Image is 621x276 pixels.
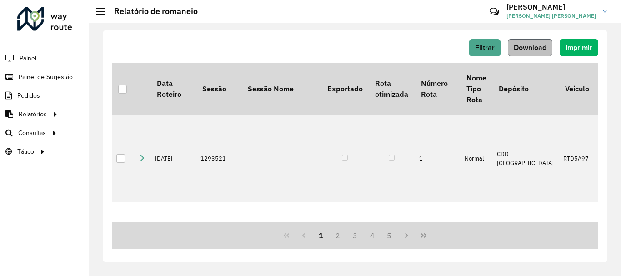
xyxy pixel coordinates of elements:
a: Contato Rápido [485,2,504,21]
th: Número Rota [415,63,460,115]
th: Nome Tipo Rota [460,63,492,115]
td: Normal [460,202,492,264]
span: Painel de Sugestão [19,72,73,82]
button: 1 [312,227,330,244]
span: [PERSON_NAME] [PERSON_NAME] [506,12,596,20]
span: Imprimir [566,44,592,51]
span: Download [514,44,546,51]
span: Relatórios [19,110,47,119]
button: Imprimir [560,39,598,56]
button: 4 [364,227,381,244]
button: Download [508,39,552,56]
span: Consultas [18,128,46,138]
td: CDD [GEOGRAPHIC_DATA] [492,202,559,264]
td: 1293521 [196,202,241,264]
td: Normal [460,115,492,202]
th: Sessão [196,63,241,115]
td: [DATE] [150,115,196,202]
span: Filtrar [475,44,495,51]
span: Pedidos [17,91,40,100]
h2: Relatório de romaneio [105,6,198,16]
span: Painel [20,54,36,63]
button: Filtrar [469,39,501,56]
button: 3 [346,227,364,244]
th: Veículo [559,63,595,115]
th: Depósito [492,63,559,115]
th: Rota otimizada [369,63,414,115]
td: 2 [415,202,460,264]
td: [DATE] [150,202,196,264]
h3: [PERSON_NAME] [506,3,596,11]
td: CDD [GEOGRAPHIC_DATA] [492,115,559,202]
td: 1293521 [196,115,241,202]
th: Data Roteiro [150,63,196,115]
button: 5 [381,227,398,244]
span: Tático [17,147,34,156]
td: 1 [415,115,460,202]
button: Next Page [398,227,415,244]
button: 2 [329,227,346,244]
td: RTD5A99 [559,202,595,264]
th: Exportado [321,63,369,115]
th: Sessão Nome [241,63,321,115]
td: RTD5A97 [559,115,595,202]
button: Last Page [415,227,432,244]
